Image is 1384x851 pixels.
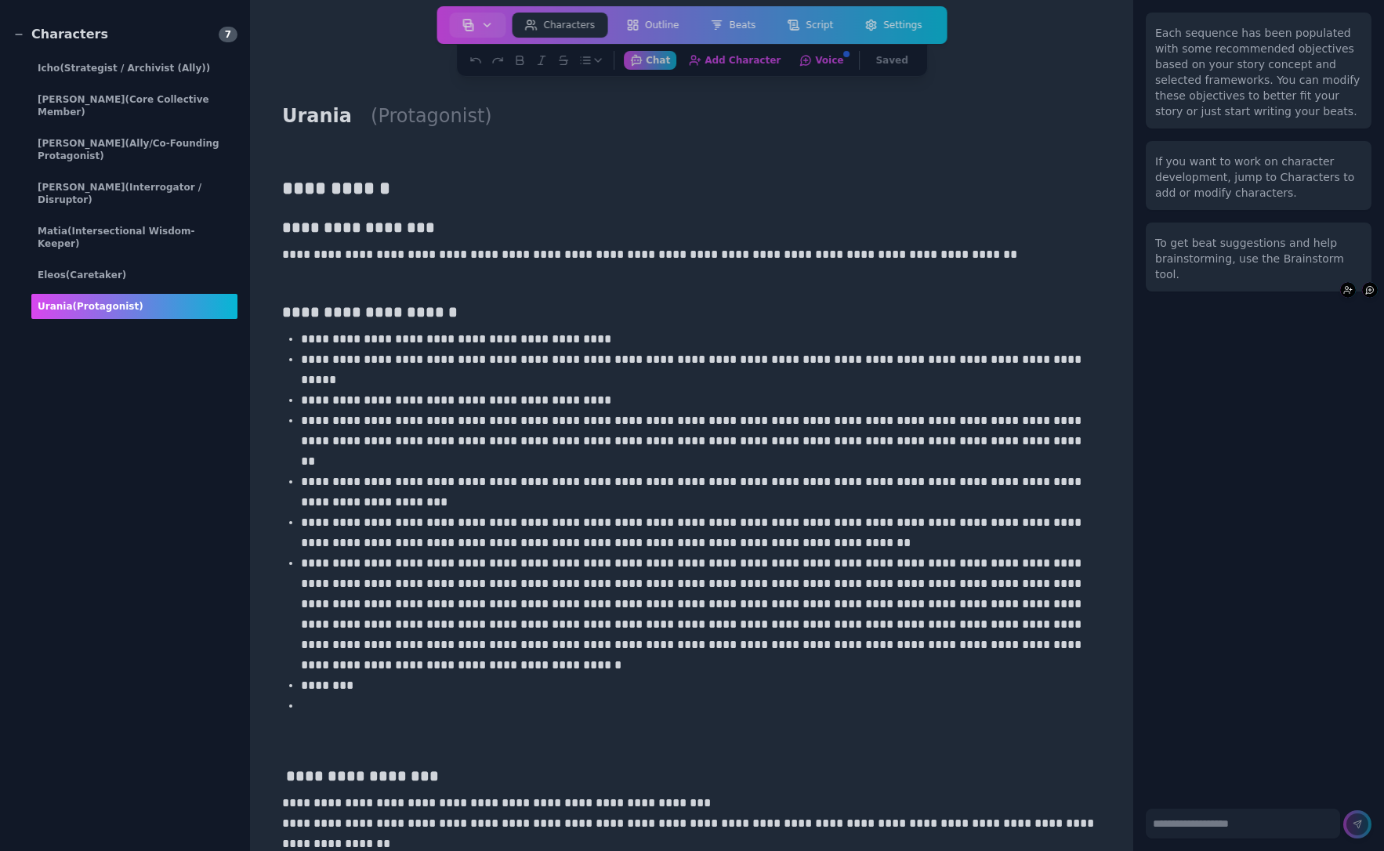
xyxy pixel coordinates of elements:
button: Add Character [683,51,787,70]
button: Outline [614,13,691,38]
span: 7 [219,27,237,42]
a: Settings [849,9,937,41]
button: Voice [793,51,850,70]
div: [PERSON_NAME] [31,175,237,212]
div: Urania [31,294,237,319]
button: Script [774,13,846,38]
button: Characters [513,13,608,38]
button: Add Character [1340,282,1356,298]
span: (Intersectional Wisdom-Keeper) [38,226,195,249]
div: Matia [31,219,237,256]
div: [PERSON_NAME] [31,87,237,125]
button: Settings [852,13,934,38]
div: [PERSON_NAME] [31,131,237,168]
button: Chat [624,51,676,70]
a: Beats [694,9,771,41]
a: Outline [610,9,694,41]
button: Beats [697,13,768,38]
img: storyboard [462,19,475,31]
div: Characters [13,25,108,44]
span: (protagonist) [73,301,143,312]
button: Saved [870,51,915,70]
span: (Strategist / Archivist (Ally)) [60,63,210,74]
div: To get beat suggestions and help brainstorming, use the Brainstorm tool. [1155,235,1362,282]
a: Characters [509,9,611,41]
a: Script [771,9,849,41]
h2: (protagonist) [364,100,498,132]
div: Eleos [31,263,237,288]
div: If you want to work on character development, jump to Characters to add or modify characters. [1155,154,1362,201]
span: (Ally/Co-Founding Protagonist) [38,138,219,161]
div: Each sequence has been populated with some recommended objectives based on your story concept and... [1155,25,1362,119]
div: Icho [31,56,237,81]
button: Voice [1362,282,1378,298]
h1: Urania [276,101,358,131]
span: (Caretaker) [66,270,126,281]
